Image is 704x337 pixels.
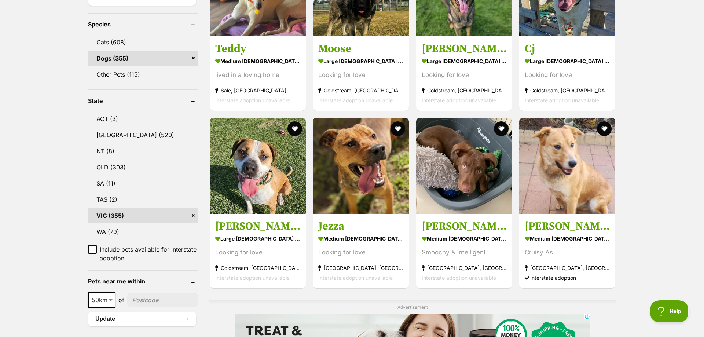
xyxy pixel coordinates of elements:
[318,85,403,95] strong: Coldstream, [GEOGRAPHIC_DATA]
[318,275,393,281] span: Interstate adoption unavailable
[215,263,300,273] strong: Coldstream, [GEOGRAPHIC_DATA]
[519,214,615,288] a: [PERSON_NAME] medium [DEMOGRAPHIC_DATA] Dog Cruisy As [GEOGRAPHIC_DATA], [GEOGRAPHIC_DATA] Inters...
[422,42,507,56] h3: [PERSON_NAME]
[215,56,300,66] strong: medium [DEMOGRAPHIC_DATA] Dog
[494,121,509,136] button: favourite
[210,118,306,214] img: Ralph - American Bulldog x American Staffy Dog
[422,85,507,95] strong: Coldstream, [GEOGRAPHIC_DATA]
[318,248,403,257] div: Looking for love
[519,118,615,214] img: Larry - Australian Kelpie Dog
[525,263,610,273] strong: [GEOGRAPHIC_DATA], [GEOGRAPHIC_DATA]
[525,219,610,233] h3: [PERSON_NAME]
[422,56,507,66] strong: large [DEMOGRAPHIC_DATA] Dog
[88,34,198,50] a: Cats (608)
[88,160,198,175] a: QLD (303)
[313,214,409,288] a: Jezza medium [DEMOGRAPHIC_DATA] Dog Looking for love [GEOGRAPHIC_DATA], [GEOGRAPHIC_DATA] Interst...
[100,245,198,263] span: Include pets available for interstate adoption
[88,312,196,326] button: Update
[525,233,610,244] strong: medium [DEMOGRAPHIC_DATA] Dog
[525,42,610,56] h3: Cj
[89,295,115,305] span: 50km
[525,56,610,66] strong: large [DEMOGRAPHIC_DATA] Dog
[650,300,689,322] iframe: Help Scout Beacon - Open
[215,42,300,56] h3: Teddy
[422,248,507,257] div: Smoochy & intelligent
[88,67,198,82] a: Other Pets (115)
[422,97,496,103] span: Interstate adoption unavailable
[597,121,612,136] button: favourite
[215,85,300,95] strong: Sale, [GEOGRAPHIC_DATA]
[215,70,300,80] div: lived in a loving home
[215,248,300,257] div: Looking for love
[118,296,124,304] span: of
[318,97,393,103] span: Interstate adoption unavailable
[519,36,615,111] a: Cj large [DEMOGRAPHIC_DATA] Dog Looking for love Coldstream, [GEOGRAPHIC_DATA] Interstate adoptio...
[416,214,512,288] a: [PERSON_NAME] ☕️ medium [DEMOGRAPHIC_DATA] Dog Smoochy & intelligent [GEOGRAPHIC_DATA], [GEOGRAPH...
[88,98,198,104] header: State
[215,233,300,244] strong: large [DEMOGRAPHIC_DATA] Dog
[88,224,198,239] a: WA (79)
[88,51,198,66] a: Dogs (355)
[287,121,302,136] button: favourite
[525,97,599,103] span: Interstate adoption unavailable
[318,219,403,233] h3: Jezza
[525,248,610,257] div: Cruisy As
[88,127,198,143] a: [GEOGRAPHIC_DATA] (520)
[525,85,610,95] strong: Coldstream, [GEOGRAPHIC_DATA]
[525,70,610,80] div: Looking for love
[422,275,496,281] span: Interstate adoption unavailable
[422,219,507,233] h3: [PERSON_NAME] ☕️
[318,56,403,66] strong: large [DEMOGRAPHIC_DATA] Dog
[88,192,198,207] a: TAS (2)
[313,118,409,214] img: Jezza - Staffordshire Bull Terrier Dog
[127,293,198,307] input: postcode
[88,176,198,191] a: SA (11)
[88,278,198,285] header: Pets near me within
[318,233,403,244] strong: medium [DEMOGRAPHIC_DATA] Dog
[318,42,403,56] h3: Moose
[210,214,306,288] a: [PERSON_NAME] large [DEMOGRAPHIC_DATA] Dog Looking for love Coldstream, [GEOGRAPHIC_DATA] Interst...
[318,70,403,80] div: Looking for love
[422,70,507,80] div: Looking for love
[88,21,198,28] header: Species
[391,121,406,136] button: favourite
[313,36,409,111] a: Moose large [DEMOGRAPHIC_DATA] Dog Looking for love Coldstream, [GEOGRAPHIC_DATA] Interstate adop...
[416,118,512,214] img: Chai Latte ☕️ - Labrador Retriever Dog
[318,263,403,273] strong: [GEOGRAPHIC_DATA], [GEOGRAPHIC_DATA]
[88,143,198,159] a: NT (8)
[422,233,507,244] strong: medium [DEMOGRAPHIC_DATA] Dog
[215,219,300,233] h3: [PERSON_NAME]
[88,245,198,263] a: Include pets available for interstate adoption
[210,36,306,111] a: Teddy medium [DEMOGRAPHIC_DATA] Dog lived in a loving home Sale, [GEOGRAPHIC_DATA] Interstate ado...
[88,208,198,223] a: VIC (355)
[88,292,115,308] span: 50km
[88,111,198,127] a: ACT (3)
[422,263,507,273] strong: [GEOGRAPHIC_DATA], [GEOGRAPHIC_DATA]
[215,275,290,281] span: Interstate adoption unavailable
[525,273,610,283] div: Interstate adoption
[416,36,512,111] a: [PERSON_NAME] large [DEMOGRAPHIC_DATA] Dog Looking for love Coldstream, [GEOGRAPHIC_DATA] Interst...
[215,97,290,103] span: Interstate adoption unavailable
